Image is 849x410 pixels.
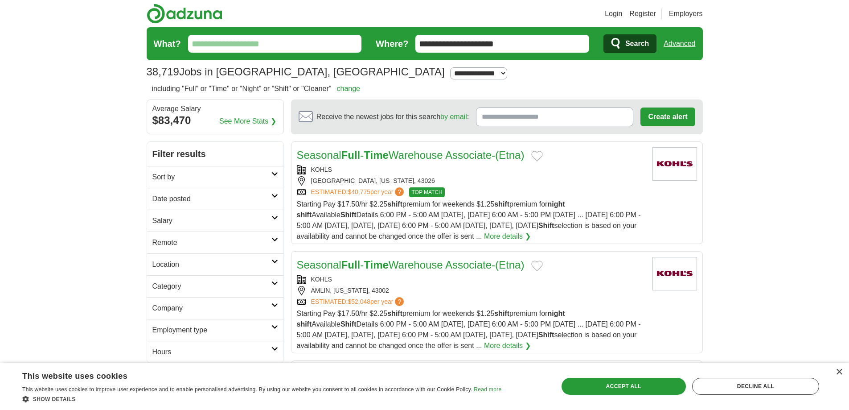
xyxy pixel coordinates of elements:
a: Advanced [664,35,695,53]
strong: Time [364,149,389,161]
span: Receive the newest jobs for this search : [316,112,469,122]
span: TOP MATCH [409,187,444,197]
a: Sort by [147,166,283,188]
strong: Time [364,259,389,271]
div: Decline all [692,378,819,395]
h2: Filter results [147,142,283,166]
a: Remote [147,232,283,253]
a: See More Stats ❯ [219,116,276,127]
span: Show details [33,396,76,402]
strong: Shift [538,331,554,339]
label: What? [154,37,181,50]
strong: Full [341,259,361,271]
span: $40,775 [348,188,370,195]
img: Kohl's logo [652,147,697,181]
h2: Remote [152,237,271,248]
span: Search [625,35,649,53]
h2: Sort by [152,172,271,182]
a: Hours [147,341,283,363]
h1: Jobs in [GEOGRAPHIC_DATA], [GEOGRAPHIC_DATA] [147,66,445,78]
div: Close [836,369,842,376]
button: Add to favorite jobs [531,151,543,162]
strong: shift [387,200,402,208]
a: More details ❯ [484,340,531,351]
strong: Shift [340,211,357,219]
a: KOHLS [311,276,332,283]
a: KOHLS [311,166,332,173]
div: AMLIN, [US_STATE], 43002 [297,286,645,295]
a: change [337,85,361,92]
div: Accept all [562,378,686,395]
div: This website uses cookies [22,368,479,381]
strong: shift [297,320,312,328]
a: Read more, opens a new window [474,386,501,393]
span: Starting Pay $17.50/hr $2.25 premium for weekends $1.25 premium for Available Details 6:00 PM - 5... [297,310,641,349]
span: $52,048 [348,298,370,305]
a: Category [147,275,283,297]
a: Salary [147,210,283,232]
strong: Shift [538,222,554,229]
h2: Category [152,281,271,292]
a: Login [605,8,622,19]
strong: shift [494,200,509,208]
strong: shift [387,310,402,317]
label: Where? [376,37,408,50]
a: Company [147,297,283,319]
h2: including "Full" or "Time" or "Night" or "Shift" or "Cleaner" [152,83,361,94]
span: Starting Pay $17.50/hr $2.25 premium for weekends $1.25 premium for Available Details 6:00 PM - 5... [297,200,641,240]
a: Location [147,253,283,275]
h2: Hours [152,347,271,357]
strong: shift [297,211,312,219]
img: Adzuna logo [147,4,222,24]
a: by email [440,113,467,120]
strong: shift [494,310,509,317]
h2: Location [152,259,271,270]
strong: night [547,310,565,317]
h2: Company [152,303,271,314]
a: Employers [669,8,703,19]
h2: Salary [152,215,271,226]
span: 38,719 [147,64,179,80]
button: Add to favorite jobs [531,261,543,271]
a: ESTIMATED:$52,048per year? [311,297,406,306]
img: Kohl's logo [652,257,697,290]
a: More details ❯ [484,231,531,242]
button: Search [603,34,656,53]
a: Register [629,8,656,19]
a: SeasonalFull-TimeWarehouse Associate-(Etna) [297,149,525,161]
a: ESTIMATED:$40,775per year? [311,187,406,197]
strong: Shift [340,320,357,328]
a: Employment type [147,319,283,341]
strong: Full [341,149,361,161]
span: ? [395,297,404,306]
div: $83,470 [152,112,278,128]
h2: Date posted [152,194,271,204]
strong: night [547,200,565,208]
span: ? [395,187,404,196]
span: This website uses cookies to improve user experience and to enable personalised advertising. By u... [22,386,472,393]
h2: Employment type [152,325,271,335]
a: Date posted [147,188,283,210]
a: SeasonalFull-TimeWarehouse Associate-(Etna) [297,259,525,271]
div: Average Salary [152,105,278,112]
div: Show details [22,394,501,403]
button: Create alert [640,108,695,126]
div: [GEOGRAPHIC_DATA], [US_STATE], 43026 [297,176,645,186]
